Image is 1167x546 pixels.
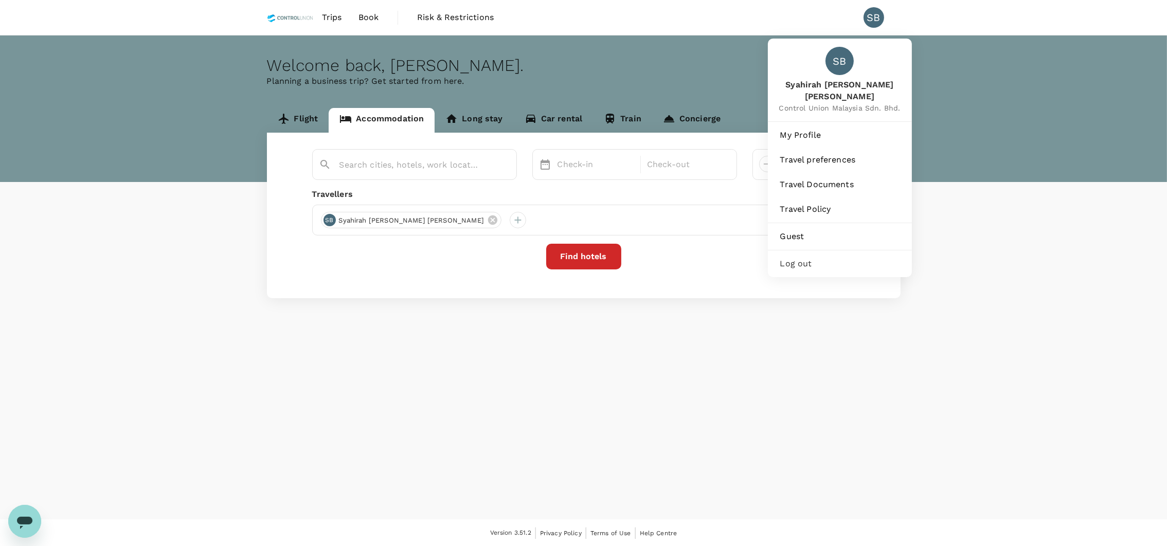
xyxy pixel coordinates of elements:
[590,530,631,537] span: Terms of Use
[435,108,513,133] a: Long stay
[321,212,501,228] div: SBSyahirah [PERSON_NAME] [PERSON_NAME]
[509,164,511,166] button: Open
[540,530,582,537] span: Privacy Policy
[514,108,594,133] a: Car rental
[864,7,884,28] div: SB
[640,530,677,537] span: Help Centre
[780,129,900,141] span: My Profile
[333,215,490,226] span: Syahirah [PERSON_NAME] [PERSON_NAME]
[8,505,41,538] iframe: Button to launch messaging window
[593,108,652,133] a: Train
[772,252,908,275] div: Log out
[312,188,855,201] div: Travellers
[590,527,631,539] a: Terms of Use
[558,158,635,171] p: Check-in
[540,527,582,539] a: Privacy Policy
[267,108,329,133] a: Flight
[780,230,900,243] span: Guest
[768,103,912,113] span: Control Union Malaysia Sdn. Bhd.
[780,258,900,270] span: Log out
[339,157,481,173] input: Search cities, hotels, work locations
[490,528,531,538] span: Version 3.51.2
[768,79,912,103] span: Syahirah [PERSON_NAME] [PERSON_NAME]
[417,11,494,24] span: Risk & Restrictions
[772,225,908,248] a: Guest
[329,108,435,133] a: Accommodation
[640,527,677,539] a: Help Centre
[780,178,900,191] span: Travel Documents
[322,11,342,24] span: Trips
[780,154,900,166] span: Travel preferences
[267,75,901,87] p: Planning a business trip? Get started from here.
[324,214,336,226] div: SB
[652,108,731,133] a: Concierge
[772,124,908,147] a: My Profile
[358,11,379,24] span: Book
[772,198,908,221] a: Travel Policy
[267,56,901,75] div: Welcome back , [PERSON_NAME] .
[825,47,854,75] div: SB
[267,6,314,29] img: Control Union Malaysia Sdn. Bhd.
[647,158,724,171] p: Check-out
[780,203,900,215] span: Travel Policy
[546,244,621,269] button: Find hotels
[772,149,908,171] a: Travel preferences
[772,173,908,196] a: Travel Documents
